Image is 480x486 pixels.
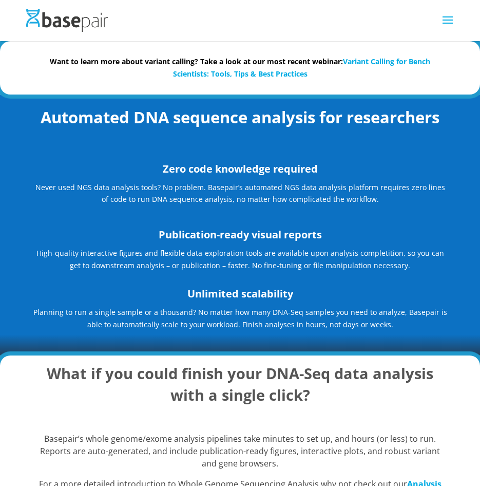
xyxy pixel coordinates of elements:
[26,9,108,31] img: Basepair
[31,286,449,306] h3: Unlimited scalability
[47,363,433,405] strong: What if you could finish your DNA-Seq data analysis with a single click?
[31,181,449,213] p: Never used NGS data analysis tools? No problem. Basepair’s automated NGS data analysis platform r...
[31,227,449,247] h3: Publication-ready visual reports
[31,306,449,331] p: Planning to run a single sample or a thousand? No matter how many DNA-Seq samples you need to ana...
[41,106,439,128] strong: Automated DNA sequence analysis for researchers
[31,247,449,272] p: High-quality interactive figures and flexible data-exploration tools are available upon analysis ...
[31,161,449,181] h3: Zero code knowledge required
[173,57,431,79] a: Variant Calling for Bench Scientists: Tools, Tips & Best Practices
[39,433,442,478] p: Basepair’s whole genome/exome analysis pipelines take minutes to set up, and hours (or less) to r...
[50,57,430,79] strong: Want to learn more about variant calling? Take a look at our most recent webinar:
